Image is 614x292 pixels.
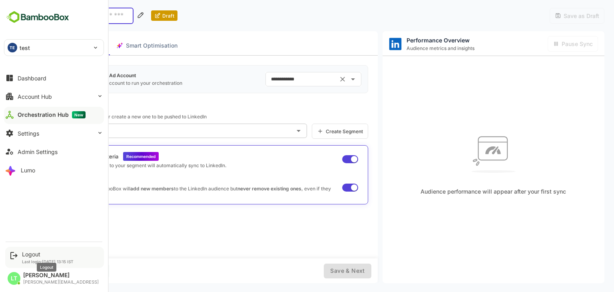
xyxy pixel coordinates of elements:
[22,251,74,258] div: Logout
[18,130,39,137] div: Settings
[42,72,154,78] p: Choose LinkedIn Ad Account
[72,111,86,118] span: New
[10,10,22,22] button: back
[26,162,199,168] p: When enabled, changes to your segment will automatically sync to LinkedIn.
[520,36,570,52] div: Activate sync in order to activate
[4,162,104,178] button: Lumo
[4,10,72,25] img: BambooboxFullLogoMark.5f36c76dfaba33ec1ec1367b70bb1252.svg
[296,264,343,278] div: Fill the title and select segment in order to activate
[22,259,74,264] p: Last login: [DATE] 13:15 IST
[8,272,20,285] div: LT
[31,186,306,198] p: When enabled, BambooBox will to the LinkedIn audience but , even if they leave the segment.
[4,88,104,104] button: Account Hub
[309,74,320,85] button: Clear
[31,178,306,184] p: Limit Reductions
[522,8,576,24] div: Fill the title in order to activate
[209,186,273,192] strong: never remove existing ones
[4,125,104,141] button: Settings
[19,104,340,111] p: Choose your Segment
[284,124,340,139] a: Create Segment
[23,280,99,285] div: [PERSON_NAME][EMAIL_ADDRESS]
[531,40,565,47] span: Pause Sync
[98,154,128,159] span: Recommended
[20,44,30,52] p: test
[21,167,35,174] div: Lumo
[4,70,104,86] button: Dashboard
[18,111,86,118] div: Orchestration Hub
[4,40,104,56] div: TEtest
[18,148,58,155] div: Admin Settings
[8,43,17,52] div: TE
[533,12,571,19] span: Save as Draft
[4,107,104,123] button: Orchestration HubNew
[49,264,81,278] div: You
[379,45,447,51] span: Audience metrics and insights
[18,75,46,82] div: Dashboard
[18,93,52,100] div: Account Hub
[14,41,79,51] span: Segment Configuration
[42,80,154,86] p: Pick a LinkedIn Account to run your orchestration
[295,128,335,134] span: Create Segment
[319,74,331,85] button: Open
[133,13,146,19] span: Draft
[393,188,538,195] span: Audience performance will appear after your first sync
[102,186,146,192] strong: add new members
[26,153,90,160] p: Dynamic Segment Criteria
[23,272,99,279] div: [PERSON_NAME]
[379,37,447,44] span: Performance Overview
[16,268,45,273] div: Created by -
[4,144,104,160] button: Admin Settings
[52,266,63,276] div: LT
[265,125,276,136] button: Open
[19,114,340,120] p: Pick an existing Segment or create a new one to be pushed to LinkedIn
